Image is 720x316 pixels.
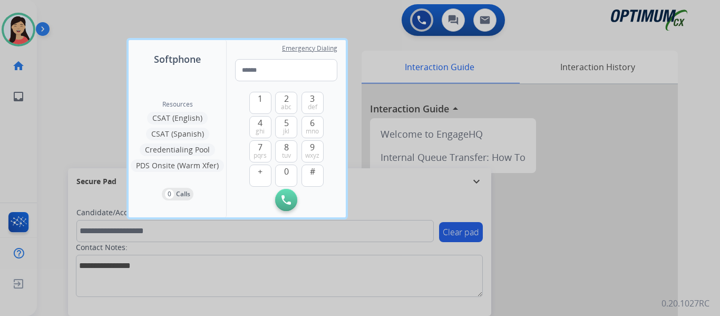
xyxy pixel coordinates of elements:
span: Resources [162,100,193,109]
button: 3def [301,92,324,114]
span: # [310,165,315,178]
img: call-button [281,195,291,205]
button: + [249,165,271,187]
button: 1 [249,92,271,114]
span: tuv [282,151,291,160]
button: # [301,165,324,187]
button: CSAT (Spanish) [146,128,209,140]
span: mno [306,127,319,136]
span: 8 [284,141,289,154]
span: Emergency Dialing [282,44,337,53]
p: 0.20.1027RC [661,297,709,310]
span: def [308,103,317,111]
span: 9 [310,141,315,154]
button: 8tuv [275,140,297,162]
button: 2abc [275,92,297,114]
span: Softphone [154,52,201,66]
p: Calls [176,189,190,199]
button: PDS Onsite (Warm Xfer) [131,159,224,172]
button: CSAT (English) [147,112,208,125]
span: 2 [284,92,289,105]
button: 6mno [301,116,324,138]
span: 4 [258,117,262,129]
button: 9wxyz [301,140,324,162]
span: 0 [284,165,289,178]
button: 0Calls [162,188,193,200]
span: + [258,165,262,178]
span: 6 [310,117,315,129]
span: ghi [256,127,265,136]
span: abc [281,103,291,111]
span: 5 [284,117,289,129]
button: 7pqrs [249,140,271,162]
span: 1 [258,92,262,105]
button: 0 [275,165,297,187]
span: jkl [283,127,289,136]
span: pqrs [254,151,267,160]
p: 0 [165,189,174,199]
button: 5jkl [275,116,297,138]
span: 3 [310,92,315,105]
button: Credentialing Pool [140,143,215,156]
span: wxyz [305,151,319,160]
button: 4ghi [249,116,271,138]
span: 7 [258,141,262,154]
